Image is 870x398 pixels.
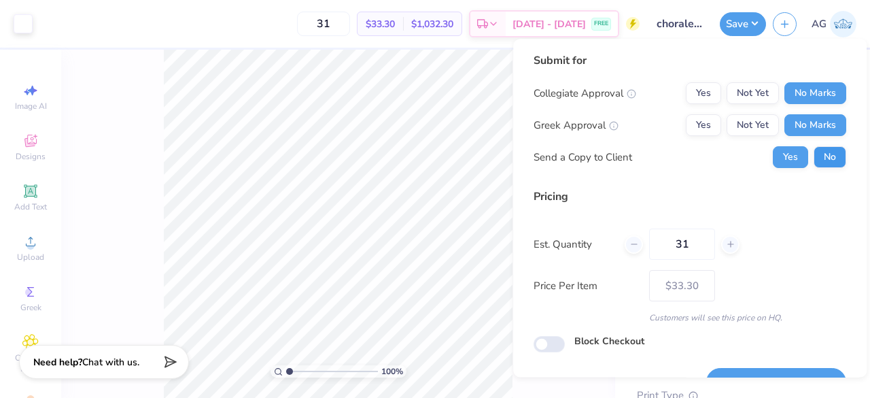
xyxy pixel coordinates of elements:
label: Price Per Item [534,278,639,294]
input: – – [649,229,715,260]
button: Yes [773,146,808,168]
span: FREE [594,19,608,29]
span: [DATE] - [DATE] [512,17,586,31]
div: Customers will see this price on HQ. [534,312,846,324]
span: Upload [17,252,44,263]
span: Clipart & logos [7,352,54,374]
span: Image AI [15,101,47,112]
div: Greek Approval [534,118,619,133]
input: Untitled Design [646,10,713,37]
button: No [814,146,846,168]
span: $1,032.30 [411,17,453,31]
button: Not Yet [727,82,779,104]
button: Not Yet [727,114,779,136]
input: – – [297,12,350,36]
span: Add Text [14,201,47,212]
label: Block Checkout [574,334,644,348]
button: Yes [686,114,721,136]
button: No Marks [784,114,846,136]
div: Collegiate Approval [534,86,636,101]
span: Greek [20,302,41,313]
button: No Marks [784,82,846,104]
strong: Need help? [33,356,82,369]
div: Send a Copy to Client [534,150,632,165]
span: AG [812,16,826,32]
a: AG [812,11,856,37]
label: Est. Quantity [534,237,614,252]
div: Submit for [534,52,846,69]
button: Save [720,12,766,36]
span: Chat with us. [82,356,139,369]
button: Save as new revision [706,368,846,396]
span: Designs [16,151,46,162]
img: Akshika Gurao [830,11,856,37]
div: Pricing [534,188,846,205]
button: Yes [686,82,721,104]
span: $33.30 [366,17,395,31]
span: 100 % [381,365,403,378]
